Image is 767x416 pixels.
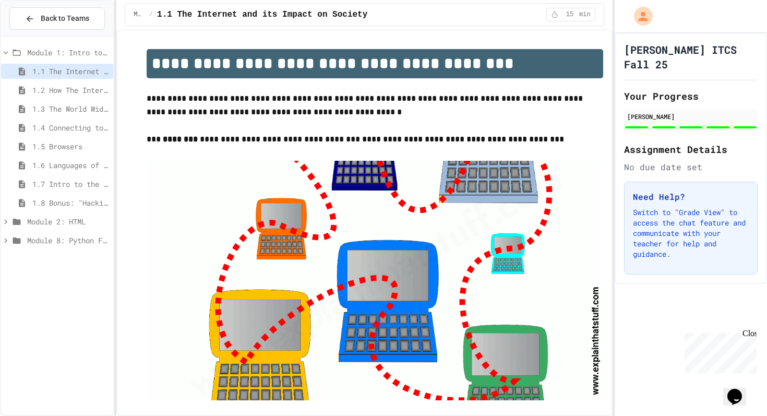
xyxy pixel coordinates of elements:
[32,85,109,96] span: 1.2 How The Internet Works
[627,112,754,121] div: [PERSON_NAME]
[624,161,758,173] div: No due date set
[41,13,89,24] span: Back to Teams
[32,122,109,133] span: 1.4 Connecting to a Website
[9,7,105,30] button: Back to Teams
[134,10,145,19] span: Module 1: Intro to the Web
[633,207,749,259] p: Switch to "Grade View" to access the chat feature and communicate with your teacher for help and ...
[32,160,109,171] span: 1.6 Languages of the Web
[623,4,655,28] div: My Account
[624,89,758,103] h2: Your Progress
[27,216,109,227] span: Module 2: HTML
[27,47,109,58] span: Module 1: Intro to the Web
[624,42,758,72] h1: [PERSON_NAME] ITCS Fall 25
[32,141,109,152] span: 1.5 Browsers
[633,191,749,203] h3: Need Help?
[32,179,109,189] span: 1.7 Intro to the Web Review
[32,66,109,77] span: 1.1 The Internet and its Impact on Society
[27,235,109,246] span: Module 8: Python Fudamentals
[680,329,757,373] iframe: chat widget
[157,8,367,21] span: 1.1 The Internet and its Impact on Society
[149,10,153,19] span: /
[32,103,109,114] span: 1.3 The World Wide Web
[4,4,72,66] div: Chat with us now!Close
[32,197,109,208] span: 1.8 Bonus: "Hacking" The Web
[579,10,591,19] span: min
[723,374,757,406] iframe: chat widget
[561,10,578,19] span: 15
[624,142,758,157] h2: Assignment Details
